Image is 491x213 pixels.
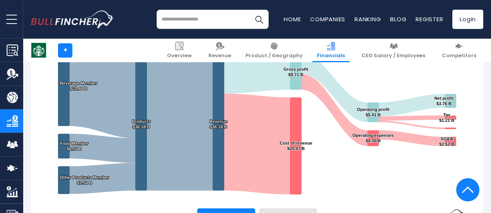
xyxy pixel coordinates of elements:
[439,136,454,147] text: SG&A $2.52 B
[357,39,430,62] a: CEO Salary / Employees
[241,39,307,62] a: Product / Geography
[310,15,345,23] a: Companies
[249,10,269,29] button: Search
[39,15,476,208] svg: Starbucks Corporation's Income Statement Analysis: Revenue to Profit Breakdown
[317,53,345,59] span: Financials
[416,15,443,23] a: Register
[210,119,228,129] text: Revenue $36.18 B
[280,141,312,151] text: Cost of revenue $26.47 B
[31,43,46,58] img: SBUX logo
[361,53,425,59] span: CEO Salary / Employees
[442,53,476,59] span: Competitors
[31,10,114,28] img: bullfincher logo
[437,39,481,62] a: Competitors
[452,10,483,29] a: Login
[60,141,89,151] text: Food Member $6.75 B
[312,39,349,62] a: Financials
[353,133,394,143] text: Operating expenses $4.30 B
[283,67,308,77] text: Gross profit $9.71 B
[31,10,114,28] a: Go to homepage
[60,81,97,91] text: Beverage Member $21.88 B
[284,15,301,23] a: Home
[245,53,303,59] span: Product / Geography
[204,39,236,62] a: Revenue
[434,96,453,106] text: Net profit $3.76 B
[167,53,192,59] span: Overview
[60,175,109,185] text: Other Products Member $7.54 B
[132,119,151,129] text: Products $36.18 B
[355,15,381,23] a: Ranking
[162,39,196,62] a: Overview
[208,53,231,59] span: Revenue
[390,15,406,23] a: Blog
[58,43,72,58] a: +
[439,112,454,123] text: Tax $1.21 B
[357,107,390,117] text: Operating profit $5.41 B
